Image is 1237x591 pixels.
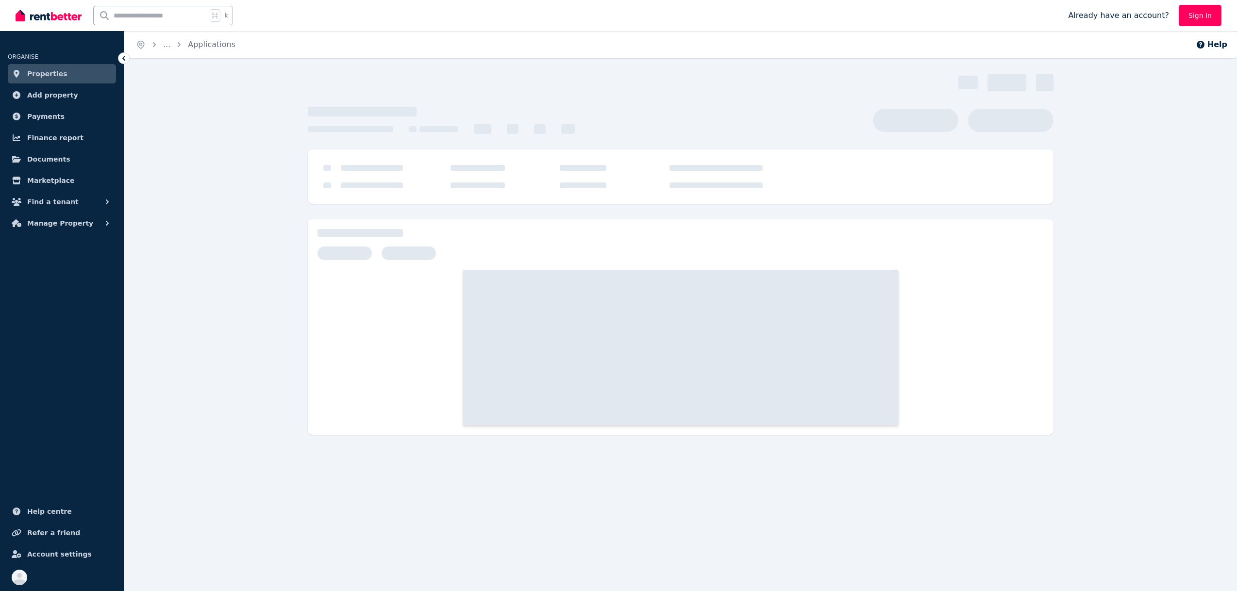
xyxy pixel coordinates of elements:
span: Help centre [27,506,72,517]
span: Refer a friend [27,527,80,539]
span: Finance report [27,132,84,144]
a: Help centre [8,502,116,521]
span: Properties [27,68,67,80]
a: Properties [8,64,116,83]
a: Sign In [1179,5,1221,26]
span: ORGANISE [8,53,38,60]
span: k [224,12,228,19]
span: Payments [27,111,65,122]
a: Payments [8,107,116,126]
a: Finance report [8,128,116,148]
img: RentBetter [16,8,82,23]
span: Manage Property [27,217,93,229]
a: Account settings [8,544,116,564]
a: Documents [8,149,116,169]
button: Find a tenant [8,192,116,212]
span: Marketplace [27,175,74,186]
span: Add property [27,89,78,101]
a: Applications [188,40,235,49]
span: ... [163,40,170,49]
a: Add property [8,85,116,105]
nav: Breadcrumb [124,31,247,58]
a: Refer a friend [8,523,116,542]
button: Manage Property [8,213,116,233]
span: Already have an account? [1068,10,1169,21]
span: Account settings [27,548,92,560]
button: Help [1196,39,1227,50]
span: Documents [27,153,70,165]
span: Find a tenant [27,196,79,208]
a: Marketplace [8,171,116,190]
